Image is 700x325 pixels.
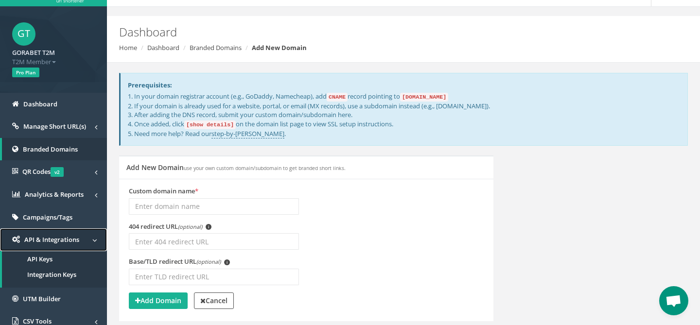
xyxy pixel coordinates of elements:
code: [show details] [184,120,236,129]
span: Manage Short URL(s) [23,122,86,131]
em: (optional) [196,258,221,265]
code: [DOMAIN_NAME] [400,93,448,102]
span: v2 [51,167,64,177]
span: i [206,224,211,230]
a: API Keys [2,251,107,267]
input: Enter 404 redirect URL [129,233,299,250]
span: Analytics & Reports [25,190,84,199]
span: API Keys [27,255,52,263]
h5: Add New Domain [126,164,346,171]
a: step-by-[PERSON_NAME] [211,129,284,138]
span: Campaigns/Tags [23,213,72,222]
code: CNAME [327,93,348,102]
button: Add Domain [129,292,188,309]
label: Custom domain name [129,187,198,196]
a: Integration Keys [2,267,107,283]
small: use your own custom domain/subdomain to get branded short links. [184,165,346,171]
span: Branded Domains [23,145,78,154]
span: GT [12,22,35,46]
em: (optional) [178,223,202,230]
span: i [224,259,230,265]
a: Branded Domains [190,43,242,52]
span: API & Integrations [24,235,79,244]
strong: Cancel [200,296,227,305]
a: Cancel [194,292,234,309]
input: Enter TLD redirect URL [129,269,299,285]
span: T2M Member [12,57,95,67]
strong: Prerequisites: [128,81,172,89]
a: Dashboard [147,43,179,52]
span: QR Codes [22,167,64,176]
a: Open chat [659,286,688,315]
a: Home [119,43,137,52]
span: Dashboard [23,100,57,108]
a: GORABET T2M T2M Member [12,46,95,66]
p: 1. In your domain registrar account (e.g., GoDaddy, Namecheap), add record pointing to 2. If your... [128,92,680,138]
strong: Add New Domain [252,43,307,52]
strong: Add Domain [135,296,181,305]
label: Base/TLD redirect URL [129,257,230,266]
span: Integration Keys [27,270,76,279]
h2: Dashboard [119,26,591,38]
span: UTM Builder [23,294,61,303]
input: Enter domain name [129,198,299,215]
strong: GORABET T2M [12,48,55,57]
label: 404 redirect URL [129,222,211,231]
span: Pro Plan [12,68,39,77]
